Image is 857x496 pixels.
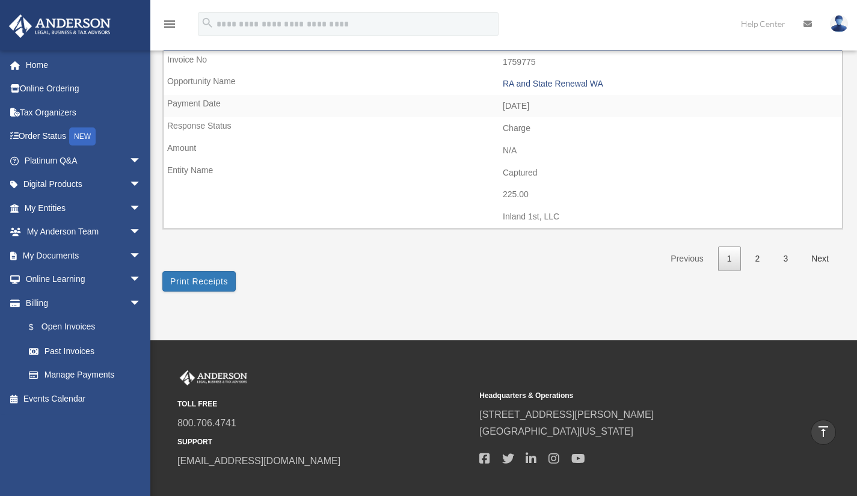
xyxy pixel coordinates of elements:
a: menu [162,21,177,31]
a: Digital Productsarrow_drop_down [8,173,159,197]
span: arrow_drop_down [129,196,153,221]
td: 225.00 [164,183,842,206]
td: [DATE] [164,95,842,118]
img: User Pic [830,15,848,32]
a: Platinum Q&Aarrow_drop_down [8,148,159,173]
small: TOLL FREE [177,398,471,411]
div: RA and State Renewal WA [503,79,836,89]
td: 1759775 [164,51,842,74]
a: Online Ordering [8,77,159,101]
a: Past Invoices [17,339,153,363]
td: Captured [164,162,842,185]
a: 1 [718,246,741,271]
a: Events Calendar [8,387,159,411]
td: N/A [164,139,842,162]
img: Anderson Advisors Platinum Portal [5,14,114,38]
a: Home [8,53,159,77]
i: menu [162,17,177,31]
a: [GEOGRAPHIC_DATA][US_STATE] [479,426,633,436]
a: [STREET_ADDRESS][PERSON_NAME] [479,409,654,420]
span: arrow_drop_down [129,148,153,173]
i: search [201,16,214,29]
small: Headquarters & Operations [479,390,773,402]
a: My Documentsarrow_drop_down [8,243,159,268]
a: $Open Invoices [17,315,159,340]
i: vertical_align_top [816,424,831,439]
a: 800.706.4741 [177,418,236,428]
small: SUPPORT [177,436,471,449]
span: $ [35,320,41,335]
td: Inland 1st, LLC [164,206,842,228]
span: arrow_drop_down [129,243,153,268]
a: Previous [662,246,712,271]
span: arrow_drop_down [129,220,153,245]
span: arrow_drop_down [129,291,153,316]
button: Print Receipts [162,271,236,292]
a: vertical_align_top [811,420,836,445]
div: NEW [69,127,96,145]
a: [EMAIL_ADDRESS][DOMAIN_NAME] [177,456,340,466]
a: 2 [746,246,769,271]
span: arrow_drop_down [129,173,153,197]
a: Manage Payments [17,363,159,387]
a: Billingarrow_drop_down [8,291,159,315]
img: Anderson Advisors Platinum Portal [177,370,250,386]
a: Next [802,246,838,271]
td: Charge [164,117,842,140]
a: My Anderson Teamarrow_drop_down [8,220,159,244]
a: Order StatusNEW [8,124,159,149]
span: arrow_drop_down [129,268,153,292]
a: My Entitiesarrow_drop_down [8,196,159,220]
a: Online Learningarrow_drop_down [8,268,159,292]
a: 3 [774,246,797,271]
a: Tax Organizers [8,100,159,124]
